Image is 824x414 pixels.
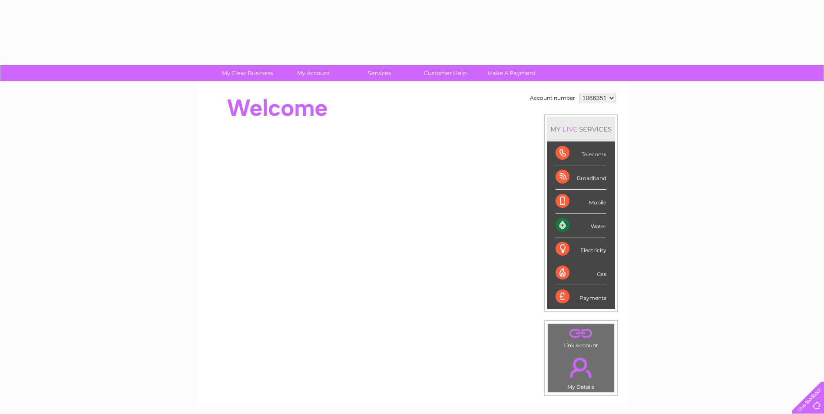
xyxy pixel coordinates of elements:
div: LIVE [561,125,579,133]
a: . [550,326,612,341]
div: Electricity [556,237,606,261]
td: My Details [547,350,615,393]
div: Broadband [556,165,606,189]
div: MY SERVICES [547,117,615,141]
div: Water [556,214,606,237]
td: Account number [528,91,577,105]
div: Payments [556,285,606,309]
a: Make A Payment [476,65,547,81]
a: My Clear Business [212,65,283,81]
a: Services [344,65,415,81]
a: Customer Help [410,65,481,81]
td: Link Account [547,323,615,351]
a: . [550,352,612,383]
div: Mobile [556,190,606,214]
a: My Account [278,65,349,81]
div: Gas [556,261,606,285]
div: Telecoms [556,141,606,165]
